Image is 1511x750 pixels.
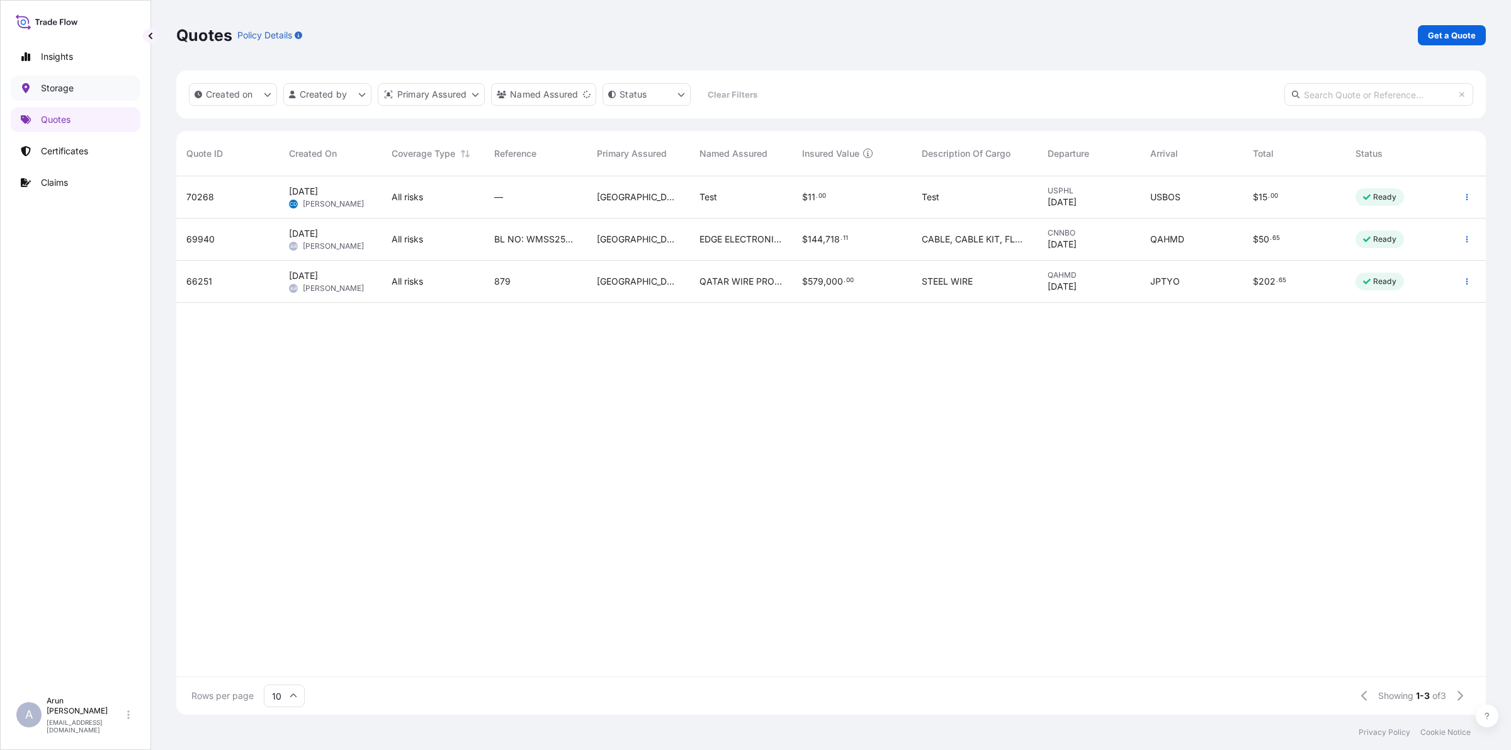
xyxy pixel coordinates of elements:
[1259,235,1269,244] span: 50
[699,147,767,160] span: Named Assured
[1418,25,1486,45] a: Get a Quote
[289,227,318,240] span: [DATE]
[802,147,859,160] span: Insured Value
[494,275,511,288] span: 879
[603,83,691,106] button: certificateStatus Filter options
[1253,147,1274,160] span: Total
[1355,147,1383,160] span: Status
[11,44,140,69] a: Insights
[494,147,536,160] span: Reference
[1048,270,1130,280] span: QAHMD
[843,236,848,241] span: 11
[823,277,826,286] span: ,
[1150,147,1178,160] span: Arrival
[303,199,364,209] span: [PERSON_NAME]
[1359,727,1410,737] a: Privacy Policy
[1270,236,1272,241] span: .
[11,107,140,132] a: Quotes
[510,88,578,101] p: Named Assured
[47,719,125,734] p: [EMAIL_ADDRESS][DOMAIN_NAME]
[303,283,364,293] span: [PERSON_NAME]
[41,145,88,157] p: Certificates
[922,191,939,203] span: Test
[186,275,212,288] span: 66251
[597,233,679,246] span: [GEOGRAPHIC_DATA]
[47,696,125,716] p: Arun [PERSON_NAME]
[840,236,842,241] span: .
[826,277,843,286] span: 000
[41,113,71,126] p: Quotes
[1150,191,1180,203] span: USBOS
[289,185,318,198] span: [DATE]
[1428,29,1476,42] p: Get a Quote
[808,235,823,244] span: 144
[392,191,423,203] span: All risks
[1268,194,1270,198] span: .
[1432,690,1446,702] span: of 3
[922,233,1027,246] span: CABLE, CABLE KIT, FLAT PANEL DISPLAY MODULE LED DISPLAY CONTROL CARD, LED MODULE CONTROLLER, POWE...
[290,240,297,253] span: AR
[303,241,364,251] span: [PERSON_NAME]
[41,82,74,94] p: Storage
[1048,147,1089,160] span: Departure
[41,50,73,63] p: Insights
[1276,278,1278,283] span: .
[802,277,808,286] span: $
[11,170,140,195] a: Claims
[818,194,826,198] span: 00
[1048,238,1077,251] span: [DATE]
[1048,186,1130,196] span: USPHL
[1048,280,1077,293] span: [DATE]
[1272,236,1280,241] span: 65
[846,278,854,283] span: 00
[289,270,318,282] span: [DATE]
[597,191,679,203] span: [GEOGRAPHIC_DATA]
[290,198,297,210] span: CD
[1253,277,1259,286] span: $
[283,83,371,106] button: createdBy Filter options
[1253,193,1259,202] span: $
[802,235,808,244] span: $
[597,147,667,160] span: Primary Assured
[825,235,840,244] span: 718
[597,275,679,288] span: [GEOGRAPHIC_DATA]
[816,194,818,198] span: .
[25,708,33,721] span: A
[699,191,717,203] span: Test
[11,139,140,164] a: Certificates
[1279,278,1286,283] span: 65
[1253,235,1259,244] span: $
[823,235,825,244] span: ,
[808,193,815,202] span: 11
[708,88,757,101] p: Clear Filters
[494,191,503,203] span: —
[186,191,214,203] span: 70268
[290,282,297,295] span: AR
[1373,192,1396,202] p: Ready
[697,84,767,105] button: Clear Filters
[186,147,223,160] span: Quote ID
[1259,193,1267,202] span: 15
[620,88,647,101] p: Status
[189,83,277,106] button: createdOn Filter options
[392,147,455,160] span: Coverage Type
[699,275,782,288] span: QATAR WIRE PRODUCTS CO LLC
[1420,727,1471,737] a: Cookie Notice
[300,88,348,101] p: Created by
[1150,233,1184,246] span: QAHMD
[378,83,485,106] button: distributor Filter options
[1416,690,1430,702] span: 1-3
[392,275,423,288] span: All risks
[392,233,423,246] span: All risks
[808,277,823,286] span: 579
[458,146,473,161] button: Sort
[176,25,232,45] p: Quotes
[1284,83,1473,106] input: Search Quote or Reference...
[844,278,846,283] span: .
[494,233,577,246] span: BL NO: WMSS25090700
[491,83,596,106] button: cargoOwner Filter options
[289,147,337,160] span: Created On
[802,193,808,202] span: $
